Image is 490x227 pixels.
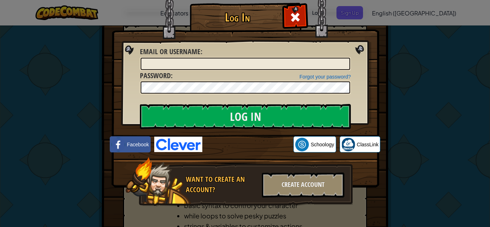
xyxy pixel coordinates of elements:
img: schoology.png [295,138,309,151]
input: Log In [140,104,351,129]
span: Schoology [311,141,334,148]
div: Want to create an account? [186,174,258,195]
img: classlink-logo-small.png [341,138,355,151]
span: Email or Username [140,47,201,56]
h1: Log In [192,11,283,24]
span: Password [140,71,171,80]
label: : [140,47,202,57]
span: Facebook [127,141,149,148]
div: Create Account [262,172,344,198]
span: ClassLink [357,141,379,148]
img: facebook_small.png [112,138,125,151]
label: : [140,71,173,81]
a: Forgot your password? [300,74,351,80]
img: clever-logo-blue.png [154,137,202,152]
iframe: Sign in with Google Button [202,137,293,152]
